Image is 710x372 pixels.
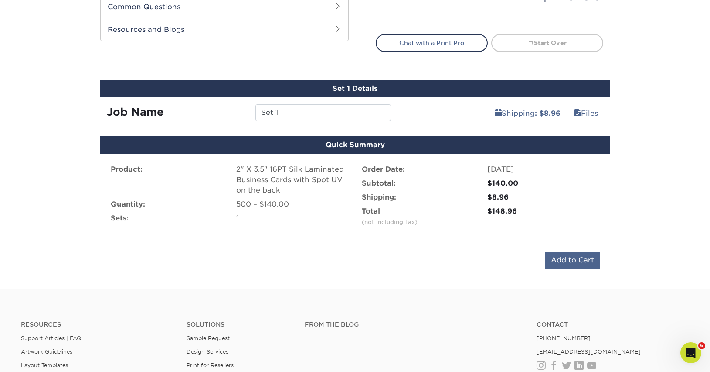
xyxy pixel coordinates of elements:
[376,34,488,52] a: Chat with a Print Pro
[187,362,234,369] a: Print for Resellers
[111,213,129,224] label: Sets:
[545,252,600,269] input: Add to Cart
[362,206,419,227] label: Total
[101,18,348,41] h2: Resources and Blogs
[362,219,419,225] small: (not including Tax):
[236,199,349,210] div: 500 – $140.00
[495,109,502,117] span: shipping
[362,192,396,203] label: Shipping:
[362,164,405,175] label: Order Date:
[187,321,292,328] h4: Solutions
[487,164,600,175] div: [DATE]
[100,80,610,97] div: Set 1 Details
[100,136,610,154] div: Quick Summary
[537,321,689,328] a: Contact
[111,164,143,175] label: Product:
[698,342,705,349] span: 6
[487,206,600,217] div: $148.96
[487,178,600,189] div: $140.00
[111,199,145,210] label: Quantity:
[680,342,701,363] iframe: Intercom live chat
[236,164,349,196] div: 2" X 3.5" 16PT Silk Laminated Business Cards with Spot UV on the back
[489,104,566,122] a: Shipping: $8.96
[537,335,591,341] a: [PHONE_NUMBER]
[362,178,396,189] label: Subtotal:
[107,106,163,118] strong: Job Name
[21,335,82,341] a: Support Articles | FAQ
[537,348,641,355] a: [EMAIL_ADDRESS][DOMAIN_NAME]
[535,109,561,117] b: : $8.96
[255,104,391,121] input: Enter a job name
[574,109,581,117] span: files
[305,321,513,328] h4: From the Blog
[487,192,600,203] div: $8.96
[21,321,173,328] h4: Resources
[568,104,604,122] a: Files
[491,34,603,52] a: Start Over
[187,335,230,341] a: Sample Request
[187,348,228,355] a: Design Services
[236,213,349,224] div: 1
